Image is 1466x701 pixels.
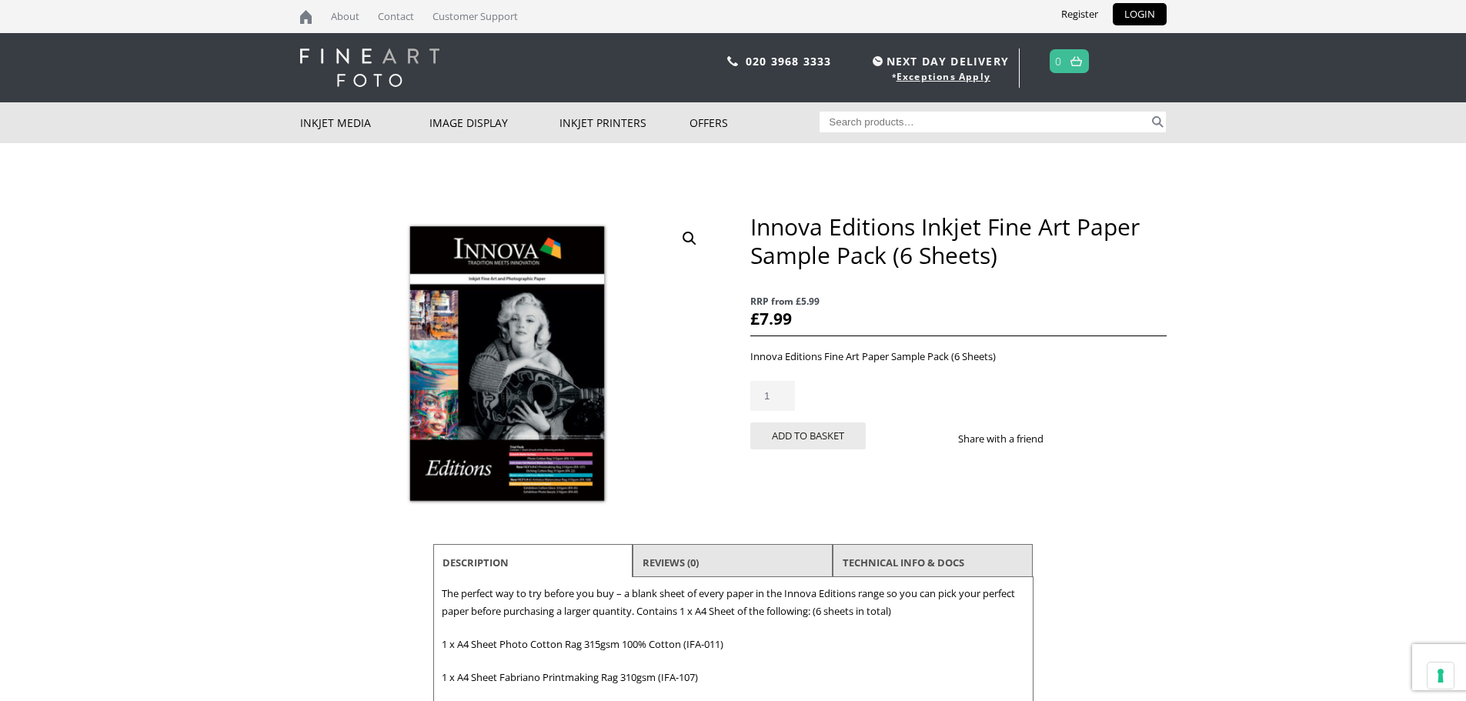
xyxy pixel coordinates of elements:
a: Offers [690,102,820,143]
a: LOGIN [1113,3,1167,25]
span: NEXT DAY DELIVERY [869,52,1009,70]
img: phone.svg [727,56,738,66]
button: Search [1149,112,1167,132]
a: Inkjet Media [300,102,430,143]
a: Reviews (0) [643,549,699,576]
button: Your consent preferences for tracking technologies [1428,663,1454,689]
input: Product quantity [750,381,795,411]
bdi: 7.99 [750,308,792,329]
a: 0 [1055,50,1062,72]
p: 1 x A4 Sheet Photo Cotton Rag 315gsm 100% Cotton (IFA-011) [442,636,1025,653]
img: twitter sharing button [1080,432,1093,445]
img: Innova Editions Inkjet Fine Art Paper Sample Pack (6 Sheets) [300,212,716,519]
img: time.svg [873,56,883,66]
img: facebook sharing button [1062,432,1074,445]
a: TECHNICAL INFO & DOCS [843,549,964,576]
a: Image Display [429,102,559,143]
a: 020 3968 3333 [746,54,832,68]
img: logo-white.svg [300,48,439,87]
a: Inkjet Printers [559,102,690,143]
p: The perfect way to try before you buy – a blank sheet of every paper in the Innova Editions range... [442,585,1025,620]
p: Share with a friend [958,430,1062,448]
a: Description [442,549,509,576]
input: Search products… [820,112,1149,132]
p: Innova Editions Fine Art Paper Sample Pack (6 Sheets) [750,348,1166,366]
button: Add to basket [750,422,866,449]
img: basket.svg [1070,56,1082,66]
p: 1 x A4 Sheet Fabriano Printmaking Rag 310gsm (IFA-107) [442,669,1025,686]
span: £ [750,308,760,329]
span: RRP from £5.99 [750,292,1166,310]
img: email sharing button [1099,432,1111,445]
a: Exceptions Apply [897,70,990,83]
h1: Innova Editions Inkjet Fine Art Paper Sample Pack (6 Sheets) [750,212,1166,269]
a: View full-screen image gallery [676,225,703,252]
a: Register [1050,3,1110,25]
